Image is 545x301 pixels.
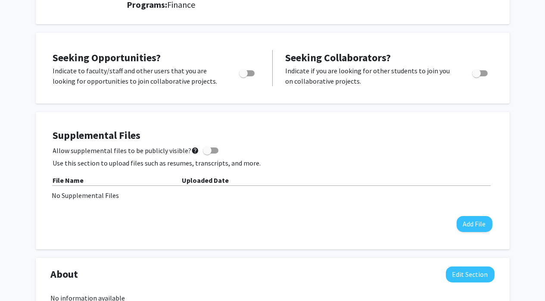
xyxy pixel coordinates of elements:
[53,158,492,168] p: Use this section to upload files such as resumes, transcripts, and more.
[53,66,223,86] p: Indicate to faculty/staff and other users that you are looking for opportunities to join collabor...
[51,267,78,282] span: About
[457,216,492,232] button: Add File
[52,190,493,201] div: No Supplemental Files
[53,176,84,185] b: File Name
[236,66,259,78] div: Toggle
[53,129,492,142] h4: Supplemental Files
[469,66,492,78] div: Toggle
[53,51,161,64] span: Seeking Opportunities?
[192,145,199,156] mat-icon: help
[446,267,495,282] button: Edit About
[53,145,199,156] span: Allow supplemental files to be publicly visible?
[6,262,37,295] iframe: Chat
[182,176,229,185] b: Uploaded Date
[286,66,456,86] p: Indicate if you are looking for other students to join you on collaborative projects.
[286,51,391,64] span: Seeking Collaborators?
